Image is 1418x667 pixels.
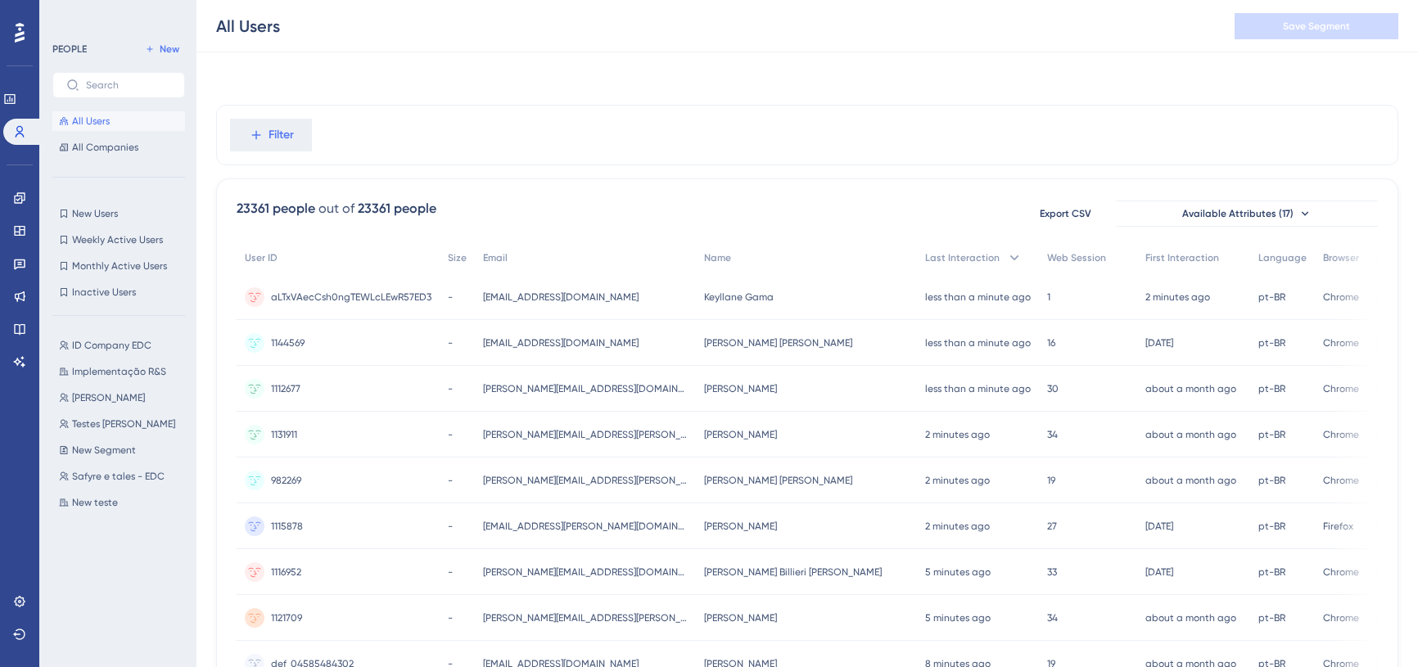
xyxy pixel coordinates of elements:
span: [PERSON_NAME][EMAIL_ADDRESS][PERSON_NAME][DOMAIN_NAME] [483,428,688,441]
time: about a month ago [1145,383,1236,394]
span: 33 [1047,566,1057,579]
span: Browser [1323,251,1359,264]
span: 1112677 [271,382,300,395]
span: Firefox [1323,520,1353,533]
span: [PERSON_NAME] [704,428,777,441]
span: [EMAIL_ADDRESS][PERSON_NAME][DOMAIN_NAME] [483,520,688,533]
time: [DATE] [1145,566,1173,578]
button: Testes [PERSON_NAME] [52,414,195,434]
span: pt-BR [1258,336,1285,349]
span: Save Segment [1283,20,1350,33]
span: - [448,336,453,349]
span: - [448,291,453,304]
span: pt-BR [1258,474,1285,487]
span: User ID [245,251,278,264]
span: First Interaction [1145,251,1219,264]
button: New [139,39,185,59]
span: Weekly Active Users [72,233,163,246]
span: Size [448,251,467,264]
time: 2 minutes ago [1145,291,1210,303]
button: Implementação R&S [52,362,195,381]
span: 1131911 [271,428,297,441]
span: All Users [72,115,110,128]
time: 2 minutes ago [925,475,990,486]
span: Web Session [1047,251,1106,264]
span: 34 [1047,428,1058,441]
div: All Users [216,15,280,38]
span: 1115878 [271,520,303,533]
span: Chrome [1323,336,1359,349]
span: - [448,520,453,533]
span: pt-BR [1258,428,1285,441]
span: [EMAIL_ADDRESS][DOMAIN_NAME] [483,291,639,304]
button: Save Segment [1235,13,1398,39]
span: [PERSON_NAME][EMAIL_ADDRESS][PERSON_NAME][DOMAIN_NAME] [483,474,688,487]
span: Chrome [1323,382,1359,395]
span: Implementação R&S [72,365,166,378]
span: [PERSON_NAME][EMAIL_ADDRESS][DOMAIN_NAME] [483,566,688,579]
span: 1 [1047,291,1050,304]
span: [PERSON_NAME] [PERSON_NAME] [704,336,852,349]
span: Email [483,251,508,264]
span: pt-BR [1258,566,1285,579]
span: aLTxVAecCsh0ngTEWLcLEwR57ED3 [271,291,431,304]
time: less than a minute ago [925,337,1031,349]
span: Device [1375,251,1407,264]
button: All Companies [52,137,185,157]
span: 34 [1047,611,1058,624]
button: Export CSV [1024,201,1106,227]
span: 27 [1047,520,1057,533]
time: [DATE] [1145,337,1173,349]
time: about a month ago [1145,429,1236,440]
span: All Companies [72,141,138,154]
span: [PERSON_NAME] Billieri [PERSON_NAME] [704,566,882,579]
button: Weekly Active Users [52,230,185,250]
input: Search [86,79,171,91]
button: ID Company EDC [52,336,195,355]
span: Name [704,251,731,264]
button: Safyre e tales - EDC [52,466,195,486]
span: pt-BR [1258,520,1285,533]
button: Filter [230,119,312,151]
span: Available Attributes (17) [1182,207,1294,220]
time: about a month ago [1145,475,1236,486]
span: pt-BR [1258,611,1285,624]
time: about a month ago [1145,612,1236,624]
span: Monthly Active Users [72,259,167,273]
span: Safyre e tales - EDC [72,470,165,483]
time: 2 minutes ago [925,521,990,532]
span: Chrome [1323,428,1359,441]
span: Filter [269,125,294,145]
span: [EMAIL_ADDRESS][DOMAIN_NAME] [483,336,639,349]
span: [PERSON_NAME] [704,520,777,533]
span: - [448,428,453,441]
span: pt-BR [1258,382,1285,395]
span: [PERSON_NAME][EMAIL_ADDRESS][DOMAIN_NAME] [483,382,688,395]
span: 16 [1047,336,1055,349]
span: Chrome [1323,611,1359,624]
span: [PERSON_NAME] [PERSON_NAME] [704,474,852,487]
span: [PERSON_NAME] [72,391,145,404]
span: Language [1258,251,1307,264]
button: Inactive Users [52,282,185,302]
span: pt-BR [1258,291,1285,304]
span: 1116952 [271,566,301,579]
button: Available Attributes (17) [1116,201,1378,227]
span: 1144569 [271,336,305,349]
span: - [448,382,453,395]
span: Export CSV [1040,207,1091,220]
span: - [448,566,453,579]
button: New Users [52,204,185,223]
span: Chrome [1323,291,1359,304]
time: less than a minute ago [925,291,1031,303]
div: 23361 people [358,199,436,219]
time: [DATE] [1145,521,1173,532]
span: ID Company EDC [72,339,151,352]
span: New teste [72,496,118,509]
span: New Segment [72,444,136,457]
span: 982269 [271,474,301,487]
span: Keyllane Gama [704,291,774,304]
span: Chrome [1323,474,1359,487]
span: [PERSON_NAME][EMAIL_ADDRESS][PERSON_NAME][DOMAIN_NAME] [483,611,688,624]
button: All Users [52,111,185,131]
